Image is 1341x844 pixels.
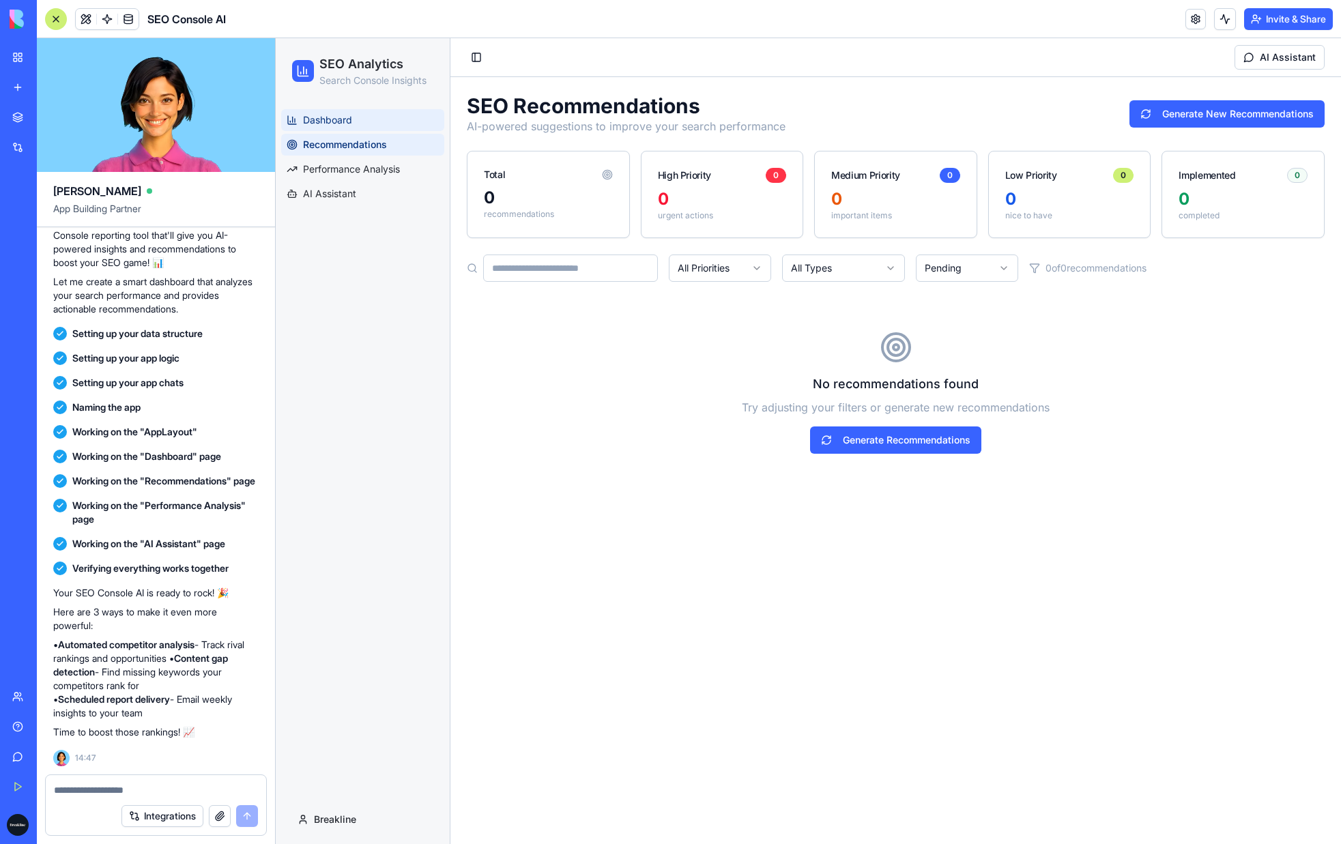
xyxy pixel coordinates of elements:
p: completed [903,172,1032,183]
div: 0 [556,150,684,172]
div: Implemented [903,130,960,144]
span: Working on the "Performance Analysis" page [72,499,259,526]
button: Breakline [11,768,163,795]
div: 0 [664,130,684,145]
h2: SEO Analytics [44,16,151,35]
p: Time to boost those rankings! 📈 [53,725,259,739]
span: Working on the "Dashboard" page [72,450,221,463]
button: Invite & Share [1244,8,1333,30]
span: [PERSON_NAME] [53,183,141,199]
span: Verifying everything works together [72,562,229,575]
strong: Scheduled report delivery [58,693,170,705]
span: Naming the app [72,401,141,414]
p: • - Track rival rankings and opportunities • - Find missing keywords your competitors rank for • ... [53,638,259,720]
button: AI Assistant [959,7,1049,31]
img: Ella_00000_wcx2te.png [53,750,70,766]
button: Generate Recommendations [534,388,706,416]
span: Breakline [38,774,81,788]
p: Search Console Insights [44,35,151,49]
div: 0 [382,150,511,172]
p: Your SEO Console AI is ready to rock! 🎉 [53,586,259,600]
img: ACg8ocLwIrCzRVLtk_4Rz2WUAKnBxGtN45ljvSEW8Xy7ax-PVheGw1I9=s96-c [7,814,29,836]
div: 0 [837,130,858,145]
p: important items [556,172,684,183]
p: Here are 3 ways to make it even more powerful: [53,605,259,632]
a: Performance Analysis [5,120,169,142]
span: SEO Console AI [147,11,226,27]
div: 0 [490,130,510,145]
span: Recommendations [27,100,111,113]
div: 0 [730,150,859,172]
span: Working on the "AppLayout" [72,425,197,439]
div: 0 [1011,130,1032,145]
span: Working on the "Recommendations" page [72,474,255,488]
button: Generate New Recommendations [854,62,1049,89]
p: Let me create a smart dashboard that analyzes your search performance and provides actionable rec... [53,275,259,316]
span: AI Assistant [27,149,81,162]
div: 0 [903,150,1032,172]
div: High Priority [382,130,435,144]
p: Hey there! I'm [PERSON_NAME], and I'm about to build you an awesome Google Search Console reporti... [53,201,259,270]
button: Integrations [121,805,203,827]
div: Medium Priority [556,130,624,144]
div: 0 of 0 recommendations [753,223,871,237]
a: Dashboard [5,71,169,93]
p: Try adjusting your filters or generate new recommendations [191,361,1049,377]
span: 14:47 [75,753,96,763]
span: Setting up your app logic [72,351,179,365]
span: Working on the "AI Assistant" page [72,537,225,551]
span: Setting up your app chats [72,376,184,390]
h3: No recommendations found [191,336,1049,355]
a: Recommendations [5,96,169,117]
span: App Building Partner [53,202,259,227]
p: recommendations [208,171,337,181]
div: 0 [208,149,337,171]
img: logo [10,10,94,29]
p: nice to have [730,172,859,183]
div: Low Priority [730,130,781,144]
div: Total [208,130,229,143]
span: Dashboard [27,75,76,89]
strong: Automated competitor analysis [58,639,194,650]
a: AI Assistant [5,145,169,166]
h1: SEO Recommendations [191,55,510,80]
p: urgent actions [382,172,511,183]
span: Setting up your data structure [72,327,203,340]
span: Performance Analysis [27,124,124,138]
p: AI-powered suggestions to improve your search performance [191,80,510,96]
